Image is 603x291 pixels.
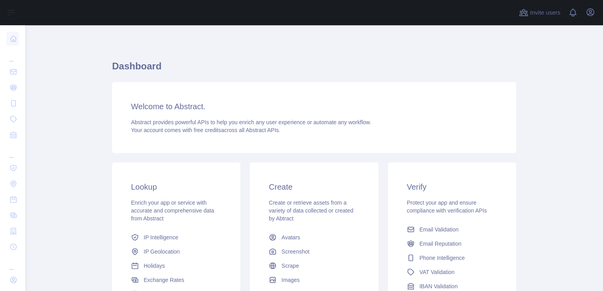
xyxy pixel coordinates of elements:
span: Phone Intelligence [419,254,465,262]
span: Scrape [281,262,299,270]
a: Holidays [128,259,225,273]
a: Scrape [266,259,362,273]
span: Create or retrieve assets from a variety of data collected or created by Abtract [269,200,353,222]
span: Avatars [281,233,300,241]
h3: Lookup [131,181,221,192]
h1: Dashboard [112,60,516,79]
span: Email Validation [419,226,459,233]
span: free credits [194,127,221,133]
a: Email Validation [404,222,500,237]
h3: Create [269,181,359,192]
span: Email Reputation [419,240,462,248]
span: Images [281,276,300,284]
a: Images [266,273,362,287]
h3: Welcome to Abstract. [131,101,497,112]
span: Invite users [530,8,560,17]
span: IP Geolocation [144,248,180,256]
span: VAT Validation [419,268,455,276]
a: IP Intelligence [128,230,225,244]
button: Invite users [517,6,562,19]
a: Email Reputation [404,237,500,251]
span: Protect your app and ensure compliance with verification APIs [407,200,487,214]
a: Phone Intelligence [404,251,500,265]
a: Screenshot [266,244,362,259]
span: Screenshot [281,248,309,256]
span: Exchange Rates [144,276,184,284]
span: Enrich your app or service with accurate and comprehensive data from Abstract [131,200,214,222]
a: VAT Validation [404,265,500,279]
div: ... [6,144,19,159]
div: ... [6,256,19,271]
span: Your account comes with across all Abstract APIs. [131,127,280,133]
h3: Verify [407,181,497,192]
div: ... [6,47,19,63]
span: Holidays [144,262,165,270]
a: IP Geolocation [128,244,225,259]
span: IBAN Validation [419,282,458,290]
span: Abstract provides powerful APIs to help you enrich any user experience or automate any workflow. [131,119,371,125]
a: Avatars [266,230,362,244]
a: Exchange Rates [128,273,225,287]
span: IP Intelligence [144,233,178,241]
